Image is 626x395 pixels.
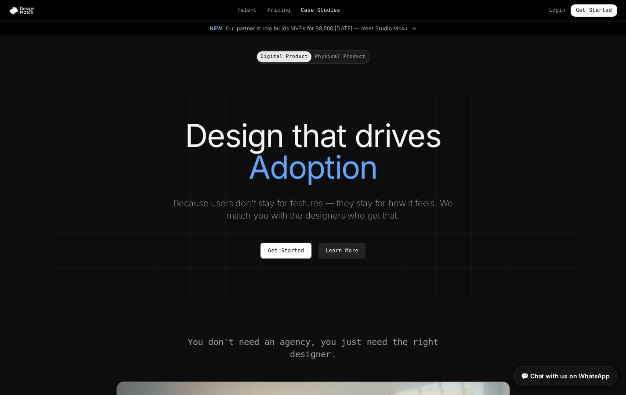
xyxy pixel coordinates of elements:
[549,7,565,14] a: Login
[67,120,559,183] h1: Design that drives
[514,366,617,386] a: 💬 Chat with us on WhatsApp
[318,243,365,259] a: Learn More
[311,51,369,62] button: Physical Product
[237,7,257,14] a: Talent
[187,336,440,360] h2: You don't need an agency, you just need the right designer.
[257,51,311,62] button: Digital Product
[261,243,311,259] a: Get Started
[249,151,378,183] span: Adoption
[210,25,222,32] span: New
[9,6,39,15] img: Design Match
[166,197,461,222] p: Because users don't stay for features — they stay for how it feels. We match you with the designe...
[268,7,290,14] a: Pricing
[571,4,617,17] a: Get Started
[226,25,407,32] span: Our partner studio builds MVPs for $9,500 [DATE] — meet Studio Moku
[301,7,340,14] a: Case Studies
